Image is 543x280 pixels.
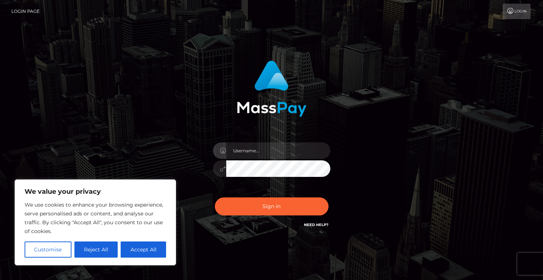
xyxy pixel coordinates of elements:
a: Need Help? [304,222,329,227]
button: Reject All [74,241,118,258]
a: Login Page [11,4,40,19]
p: We use cookies to enhance your browsing experience, serve personalised ads or content, and analys... [25,200,166,236]
div: We value your privacy [15,179,176,265]
button: Accept All [121,241,166,258]
p: We value your privacy [25,187,166,196]
img: MassPay Login [237,61,307,117]
input: Username... [226,142,330,159]
a: Login [503,4,531,19]
button: Customise [25,241,71,258]
button: Sign in [215,197,329,215]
